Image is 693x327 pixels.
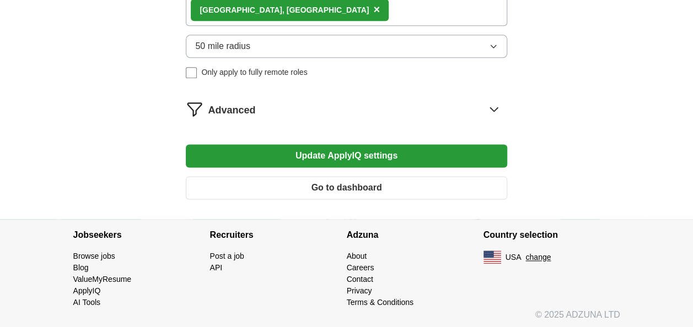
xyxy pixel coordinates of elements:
[347,263,374,272] a: Careers
[200,4,369,16] div: [GEOGRAPHIC_DATA], [GEOGRAPHIC_DATA]
[186,35,507,58] button: 50 mile radius
[506,252,522,263] span: USA
[373,2,380,18] button: ×
[210,252,244,260] a: Post a job
[484,250,501,264] img: US flag
[201,67,307,78] span: Only apply to fully remote roles
[186,144,507,167] button: Update ApplyIQ settings
[210,263,223,272] a: API
[186,176,507,199] button: Go to dashboard
[525,252,551,263] button: change
[208,103,255,118] span: Advanced
[186,100,203,118] img: filter
[373,3,380,15] span: ×
[73,286,101,295] a: ApplyIQ
[73,263,89,272] a: Blog
[347,298,413,307] a: Terms & Conditions
[73,298,101,307] a: AI Tools
[347,275,373,284] a: Contact
[73,252,115,260] a: Browse jobs
[195,40,250,53] span: 50 mile radius
[186,67,197,78] input: Only apply to fully remote roles
[73,275,132,284] a: ValueMyResume
[484,220,620,250] h4: Country selection
[347,286,372,295] a: Privacy
[347,252,367,260] a: About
